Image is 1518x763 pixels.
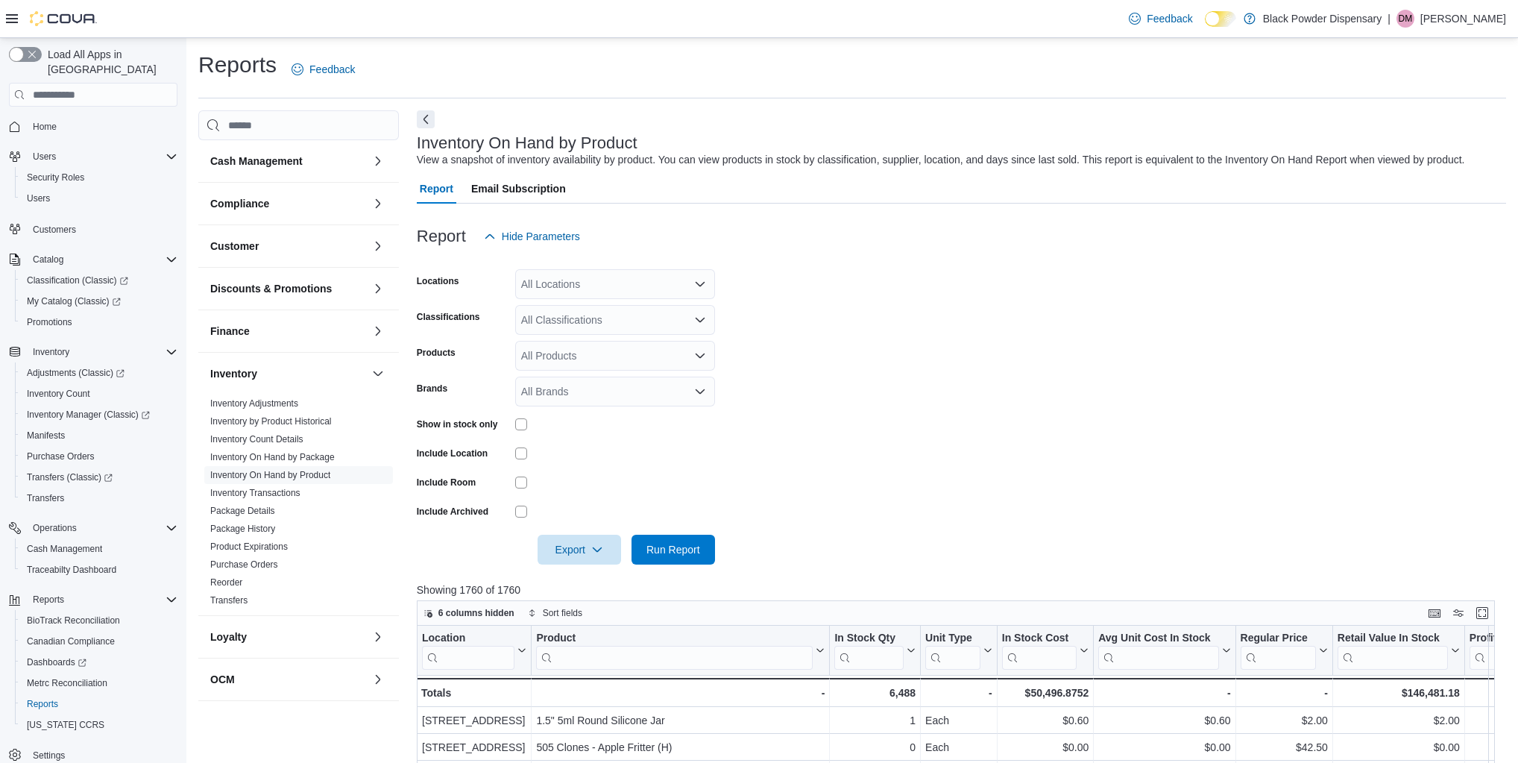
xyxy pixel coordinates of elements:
span: My Catalog (Classic) [27,295,121,307]
div: $0.00 [1098,738,1230,756]
button: Hide Parameters [478,222,586,251]
span: Canadian Compliance [27,635,115,647]
div: 1.5" 5ml Round Silicone Jar [536,712,825,729]
a: [US_STATE] CCRS [21,716,110,734]
span: Customers [33,224,76,236]
h3: Compliance [210,196,269,211]
span: Traceabilty Dashboard [21,561,177,579]
span: Security Roles [21,169,177,186]
button: Manifests [15,425,183,446]
h3: OCM [210,672,235,687]
span: Purchase Orders [27,450,95,462]
button: Sort fields [522,604,588,622]
a: Cash Management [21,540,108,558]
div: Regular Price [1240,632,1315,670]
span: Dark Mode [1205,27,1206,28]
button: Next [417,110,435,128]
button: Compliance [210,196,366,211]
div: Product [536,632,813,670]
a: Inventory Manager (Classic) [15,404,183,425]
a: Package Details [210,506,275,516]
h3: Loyalty [210,629,247,644]
button: Display options [1449,604,1467,622]
button: Canadian Compliance [15,631,183,652]
span: Sort fields [543,607,582,619]
span: Feedback [309,62,355,77]
div: Location [422,632,514,646]
span: Inventory Transactions [210,487,300,499]
span: Classification (Classic) [27,274,128,286]
span: Metrc Reconciliation [21,674,177,692]
div: $0.00 [1338,738,1460,756]
button: Product [536,632,825,670]
a: Users [21,189,56,207]
span: Package Details [210,505,275,517]
div: $0.60 [1098,712,1230,729]
a: Purchase Orders [210,559,278,570]
a: Inventory On Hand by Package [210,452,335,462]
span: Reports [21,695,177,713]
button: Cash Management [210,154,366,169]
button: OCM [369,671,387,688]
div: Each [925,738,992,756]
span: Cash Management [21,540,177,558]
div: Retail Value In Stock [1338,632,1448,646]
button: Purchase Orders [15,446,183,467]
div: $146,481.18 [1338,684,1460,702]
span: Manifests [27,430,65,442]
span: Report [420,174,453,204]
a: Home [27,118,63,136]
label: Include Room [417,477,476,489]
div: 0 [834,738,916,756]
span: Home [33,121,57,133]
p: [PERSON_NAME] [1420,10,1506,28]
span: Product Expirations [210,541,288,553]
button: Security Roles [15,167,183,188]
span: Catalog [27,251,177,269]
button: Catalog [3,249,183,270]
a: Inventory Transactions [210,488,300,498]
div: - [1098,684,1230,702]
label: Show in stock only [417,418,498,430]
label: Brands [417,383,447,395]
span: Catalog [33,254,63,266]
span: Home [27,117,177,136]
div: Inventory [198,395,399,615]
button: Users [15,188,183,209]
button: Inventory [27,343,75,361]
button: Metrc Reconciliation [15,673,183,694]
div: Each [925,712,992,729]
a: Transfers [210,595,248,606]
h3: Inventory [210,366,257,381]
p: | [1388,10,1391,28]
button: Customers [3,218,183,239]
div: [STREET_ADDRESS] [422,738,526,756]
div: 505 Clones - Apple Fritter (H) [536,738,825,756]
p: Showing 1760 of 1760 [417,583,1506,597]
button: Finance [210,324,366,339]
span: Settings [33,750,65,762]
span: Manifests [21,427,177,445]
span: Users [27,148,177,166]
div: - [536,684,825,702]
div: Totals [421,684,526,702]
h3: Discounts & Promotions [210,281,332,296]
label: Include Location [417,448,488,459]
span: BioTrack Reconciliation [21,612,177,629]
a: My Catalog (Classic) [15,291,183,312]
button: OCM [210,672,366,687]
h3: Cash Management [210,154,303,169]
button: Discounts & Promotions [210,281,366,296]
span: [US_STATE] CCRS [27,719,104,731]
span: Inventory Count Details [210,433,303,445]
button: Cash Management [369,152,387,170]
button: Regular Price [1240,632,1327,670]
span: BioTrack Reconciliation [27,615,120,627]
a: Transfers [21,489,70,507]
label: Products [417,347,456,359]
div: In Stock Cost [1002,632,1077,670]
a: Classification (Classic) [15,270,183,291]
div: - [925,684,992,702]
label: Classifications [417,311,480,323]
